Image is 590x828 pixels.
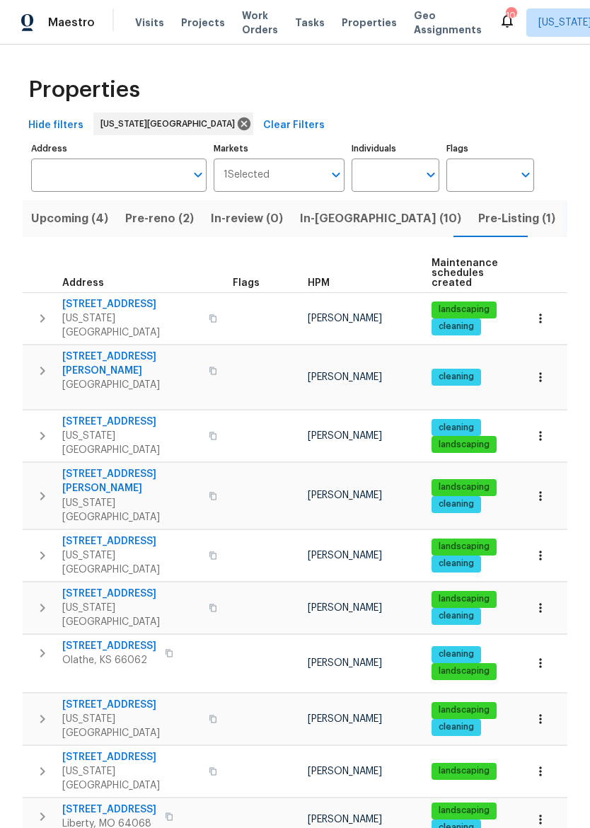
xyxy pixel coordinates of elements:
[433,321,480,333] span: cleaning
[214,144,345,153] label: Markets
[433,805,495,817] span: landscaping
[62,548,200,577] span: [US_STATE][GEOGRAPHIC_DATA]
[308,372,382,382] span: [PERSON_NAME]
[100,117,241,131] span: [US_STATE][GEOGRAPHIC_DATA]
[506,8,516,23] div: 10
[433,593,495,605] span: landscaping
[258,113,330,139] button: Clear Filters
[93,113,253,135] div: [US_STATE][GEOGRAPHIC_DATA]
[352,144,439,153] label: Individuals
[433,498,480,510] span: cleaning
[433,371,480,383] span: cleaning
[62,311,200,340] span: [US_STATE][GEOGRAPHIC_DATA]
[62,712,200,740] span: [US_STATE][GEOGRAPHIC_DATA]
[62,653,156,667] span: Olathe, KS 66062
[308,603,382,613] span: [PERSON_NAME]
[433,610,480,622] span: cleaning
[233,278,260,288] span: Flags
[308,431,382,441] span: [PERSON_NAME]
[62,467,200,495] span: [STREET_ADDRESS][PERSON_NAME]
[433,721,480,733] span: cleaning
[23,113,89,139] button: Hide filters
[242,8,278,37] span: Work Orders
[62,378,200,392] span: [GEOGRAPHIC_DATA]
[308,278,330,288] span: HPM
[300,209,461,229] span: In-[GEOGRAPHIC_DATA] (10)
[125,209,194,229] span: Pre-reno (2)
[211,209,283,229] span: In-review (0)
[432,258,498,288] span: Maintenance schedules created
[433,648,480,660] span: cleaning
[326,165,346,185] button: Open
[62,764,200,793] span: [US_STATE][GEOGRAPHIC_DATA]
[62,415,200,429] span: [STREET_ADDRESS]
[62,350,200,378] span: [STREET_ADDRESS][PERSON_NAME]
[295,18,325,28] span: Tasks
[28,83,140,97] span: Properties
[263,117,325,134] span: Clear Filters
[421,165,441,185] button: Open
[62,639,156,653] span: [STREET_ADDRESS]
[433,481,495,493] span: landscaping
[62,803,156,817] span: [STREET_ADDRESS]
[135,16,164,30] span: Visits
[433,304,495,316] span: landscaping
[62,601,200,629] span: [US_STATE][GEOGRAPHIC_DATA]
[433,439,495,451] span: landscaping
[308,314,382,323] span: [PERSON_NAME]
[62,587,200,601] span: [STREET_ADDRESS]
[308,815,382,824] span: [PERSON_NAME]
[433,704,495,716] span: landscaping
[308,766,382,776] span: [PERSON_NAME]
[414,8,482,37] span: Geo Assignments
[62,496,200,524] span: [US_STATE][GEOGRAPHIC_DATA]
[433,558,480,570] span: cleaning
[62,278,104,288] span: Address
[433,541,495,553] span: landscaping
[62,750,200,764] span: [STREET_ADDRESS]
[308,658,382,668] span: [PERSON_NAME]
[308,551,382,560] span: [PERSON_NAME]
[308,714,382,724] span: [PERSON_NAME]
[433,422,480,434] span: cleaning
[446,144,534,153] label: Flags
[181,16,225,30] span: Projects
[224,169,270,181] span: 1 Selected
[62,297,200,311] span: [STREET_ADDRESS]
[516,165,536,185] button: Open
[62,429,200,457] span: [US_STATE][GEOGRAPHIC_DATA]
[31,209,108,229] span: Upcoming (4)
[188,165,208,185] button: Open
[62,534,200,548] span: [STREET_ADDRESS]
[62,698,200,712] span: [STREET_ADDRESS]
[342,16,397,30] span: Properties
[433,765,495,777] span: landscaping
[433,665,495,677] span: landscaping
[28,117,83,134] span: Hide filters
[308,490,382,500] span: [PERSON_NAME]
[31,144,207,153] label: Address
[478,209,555,229] span: Pre-Listing (1)
[48,16,95,30] span: Maestro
